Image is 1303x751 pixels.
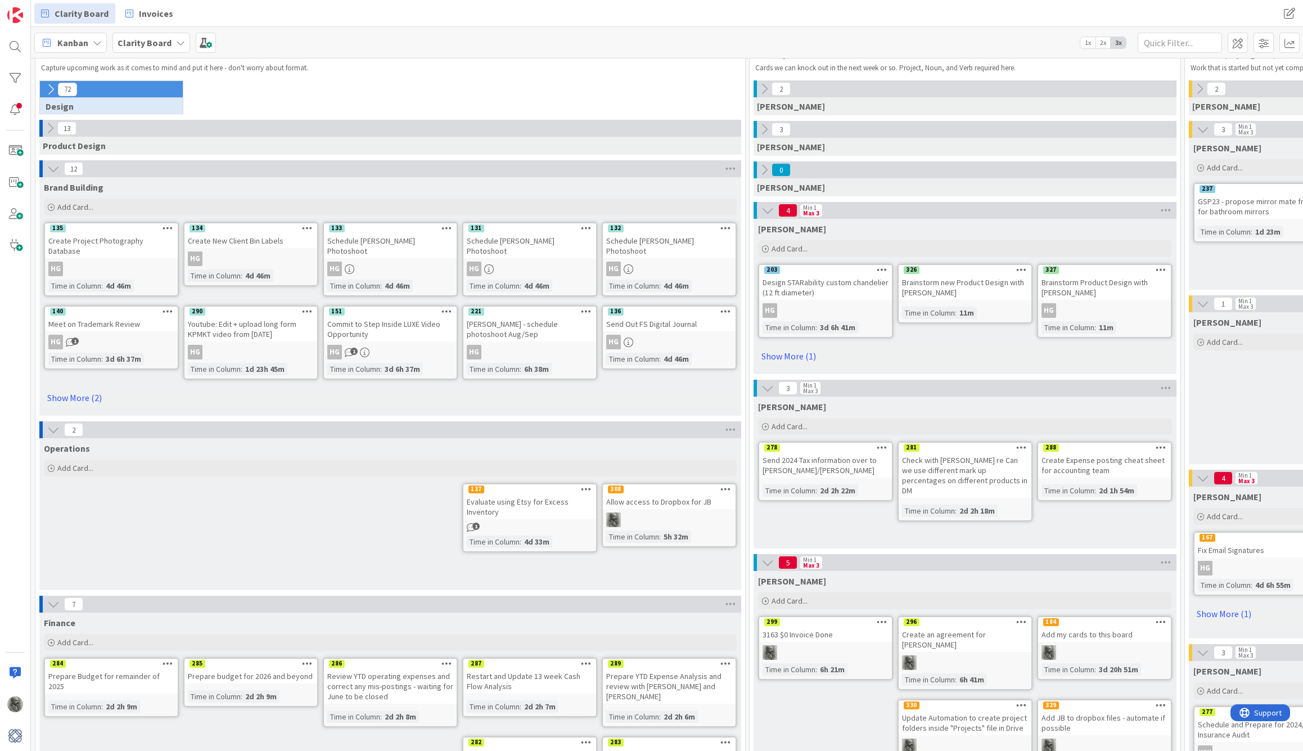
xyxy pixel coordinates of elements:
div: 296 [904,618,919,626]
div: 131 [468,224,484,232]
div: 2d 2h 6m [661,710,698,723]
span: : [241,363,242,375]
div: HG [45,335,178,349]
input: Quick Filter... [1138,33,1222,53]
div: 278 [759,443,892,453]
div: HG [327,345,342,359]
div: Create Project Photography Database [45,233,178,258]
div: HG [48,335,63,349]
div: HG [324,345,457,359]
span: : [815,484,817,497]
div: 329 [1038,700,1171,710]
div: HG [324,262,457,276]
div: PA [1038,645,1171,660]
div: 134 [190,224,205,232]
div: Time in Column [467,700,520,713]
a: 140Meet on Trademark ReviewHGTime in Column:3d 6h 37m [44,305,179,370]
div: 2d 2h 7m [521,700,558,713]
div: Time in Column [327,710,380,723]
div: Evaluate using Etsy for Excess Inventory [463,494,596,519]
div: 184Add my cards to this board [1038,617,1171,642]
div: 281Check with [PERSON_NAME] re Can we use different mark up percentages on different products in DM [899,443,1031,498]
div: Schedule [PERSON_NAME] Photoshoot [463,233,596,258]
a: Show More (2) [44,389,737,407]
div: 288 [1038,443,1171,453]
div: Allow access to Dropbox for JB [603,494,736,509]
div: 287Restart and Update 13 week Cash Flow Analysis [463,659,596,694]
a: 184Add my cards to this boardPATime in Column:3d 20h 51m [1037,616,1172,680]
div: Time in Column [606,530,659,543]
div: 326Brainstorm new Product Design with [PERSON_NAME] [899,265,1031,300]
span: 1 [71,338,79,345]
a: 288Create Expense posting cheat sheet for accounting teamTime in Column:2d 1h 54m [1037,442,1172,501]
span: : [1251,579,1252,591]
div: 132Schedule [PERSON_NAME] Photoshoot [603,223,736,258]
div: 136 [608,308,624,316]
div: 135Create Project Photography Database [45,223,178,258]
img: Visit kanbanzone.com [7,7,23,23]
div: 327Brainstorm Product Design with [PERSON_NAME] [1038,265,1171,300]
div: HG [188,251,202,266]
span: : [241,690,242,703]
div: 289 [603,659,736,669]
div: Time in Column [188,690,241,703]
div: 290 [190,308,205,316]
div: 151Commit to Step Inside LUXE Video Opportunity [324,307,457,341]
div: 184 [1038,617,1171,627]
div: Send Out FS Digital Journal [603,317,736,331]
span: : [101,280,103,292]
a: Invoices [119,3,180,24]
div: 4d 46m [382,280,413,292]
div: Time in Column [902,307,955,319]
div: Design STARability custom chandelier (12 ft diameter) [759,275,892,300]
span: Add Card... [772,596,808,606]
div: 3163 $0 Invoice Done [759,627,892,642]
div: Time in Column [902,673,955,686]
span: : [955,673,957,686]
span: Support [24,2,51,15]
a: 278Send 2024 Tax information over to [PERSON_NAME]/[PERSON_NAME]Time in Column:2d 2h 22m [758,442,893,501]
a: 326Brainstorm new Product Design with [PERSON_NAME]Time in Column:11m [898,264,1033,323]
div: Create New Client Bin Labels [184,233,317,248]
div: 3d 6h 37m [103,353,144,365]
span: : [101,353,103,365]
div: 286 [329,660,345,668]
a: 137Evaluate using Etsy for Excess InventoryTime in Column:4d 33m [462,483,597,552]
div: Add my cards to this board [1038,627,1171,642]
div: 1d 23m [1252,226,1283,238]
span: : [659,353,661,365]
div: 2993163 $0 Invoice Done [759,617,892,642]
div: HG [184,251,317,266]
div: Time in Column [1198,579,1251,591]
div: Brainstorm Product Design with [PERSON_NAME] [1038,275,1171,300]
div: 151 [329,308,345,316]
span: Add Card... [1207,511,1243,521]
span: Add Card... [1207,686,1243,696]
div: 136Send Out FS Digital Journal [603,307,736,331]
div: Schedule [PERSON_NAME] Photoshoot [603,233,736,258]
div: Send 2024 Tax information over to [PERSON_NAME]/[PERSON_NAME] [759,453,892,478]
div: 299 [759,617,892,627]
span: Invoices [139,7,173,20]
div: 11m [957,307,977,319]
div: 1d 23h 45m [242,363,287,375]
a: 132Schedule [PERSON_NAME] PhotoshootHGTime in Column:4d 46m [602,222,737,296]
div: 133 [324,223,457,233]
span: Add Card... [1207,337,1243,347]
span: : [520,536,521,548]
span: Add Card... [1207,163,1243,173]
span: : [1251,226,1252,238]
div: Meet on Trademark Review [45,317,178,331]
span: : [1094,484,1096,497]
div: Time in Column [467,536,520,548]
span: : [815,663,817,676]
div: 4d 46m [242,269,273,282]
div: 131 [463,223,596,233]
div: 140Meet on Trademark Review [45,307,178,331]
div: 284 [50,660,66,668]
div: Update Automation to create project folders inside "Projects" file in Drive [899,710,1031,735]
div: HG [606,335,621,349]
div: 140 [50,308,66,316]
div: 135 [50,224,66,232]
div: Brainstorm new Product Design with [PERSON_NAME] [899,275,1031,300]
